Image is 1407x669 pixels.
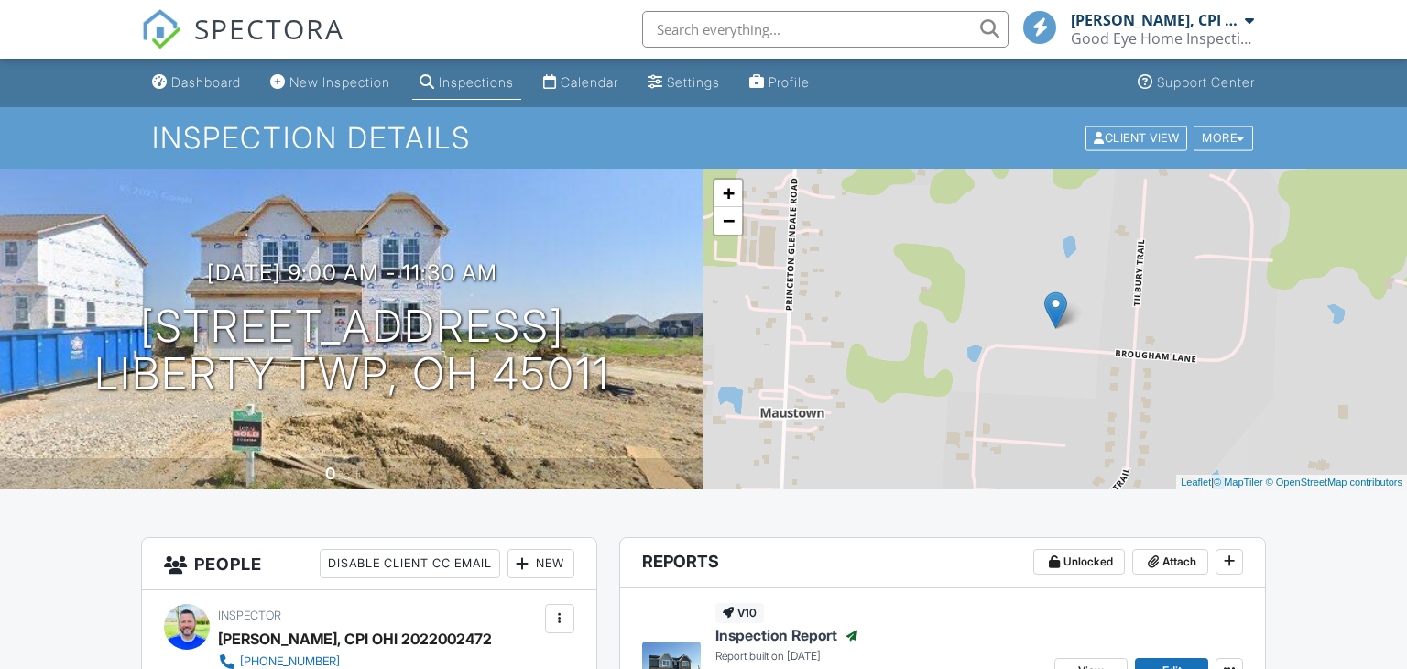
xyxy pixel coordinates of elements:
div: [PERSON_NAME], CPI OHI 2022002472 [1071,11,1240,29]
a: Zoom in [714,180,742,207]
div: More [1194,126,1253,150]
h3: [DATE] 9:00 am - 11:30 am [207,260,497,285]
img: The Best Home Inspection Software - Spectora [141,9,181,49]
div: | [1176,475,1407,490]
div: [PHONE_NUMBER] [240,654,340,669]
input: Search everything... [642,11,1009,48]
a: © MapTiler [1214,477,1263,488]
span: SPECTORA [194,9,344,48]
a: Inspections [412,66,521,100]
h1: Inspection Details [152,122,1254,154]
h3: People [142,538,596,590]
div: New Inspection [289,74,390,90]
div: [PERSON_NAME], CPI OHI 2022002472 [218,625,492,653]
div: Disable Client CC Email [320,549,500,578]
div: New [507,549,574,578]
div: Settings [667,74,720,90]
div: Calendar [561,74,618,90]
a: Settings [640,66,727,100]
a: Leaflet [1181,477,1211,488]
div: Inspections [439,74,514,90]
h1: [STREET_ADDRESS] LIBERTY TWP, OH 45011 [94,302,610,400]
a: New Inspection [263,66,398,100]
span: sq. ft. [338,468,364,482]
a: Profile [742,66,817,100]
a: SPECTORA [141,25,344,63]
a: Dashboard [145,66,248,100]
div: Client View [1085,126,1187,150]
div: Good Eye Home Inspections, Sewer Scopes & Mold Testing [1071,29,1254,48]
div: Profile [769,74,810,90]
div: Support Center [1157,74,1255,90]
div: Dashboard [171,74,241,90]
a: © OpenStreetMap contributors [1266,477,1402,488]
a: Zoom out [714,207,742,235]
a: Calendar [536,66,626,100]
a: Client View [1084,130,1192,144]
span: Inspector [218,609,281,622]
a: Support Center [1130,66,1262,100]
div: 0 [325,464,335,483]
